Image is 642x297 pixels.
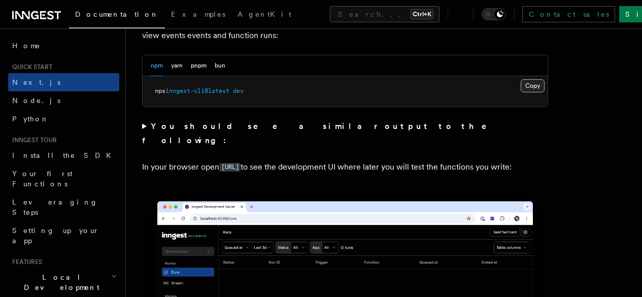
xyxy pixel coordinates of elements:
a: Examples [165,3,231,27]
a: Documentation [69,3,165,28]
a: Setting up your app [8,221,119,250]
a: [URL] [219,162,241,172]
button: Local Development [8,268,119,296]
span: Features [8,258,42,266]
span: Leveraging Steps [12,198,98,216]
span: Python [12,115,49,123]
span: inngest-cli@latest [165,87,229,94]
span: Next.js [12,78,60,86]
button: bun [215,55,225,76]
span: Quick start [8,63,52,71]
span: Documentation [75,10,159,18]
button: pnpm [191,55,207,76]
p: In your browser open to see the development UI where later you will test the functions you write: [142,160,548,175]
span: Your first Functions [12,170,73,188]
a: Node.js [8,91,119,110]
button: Search...Ctrl+K [330,6,440,22]
code: [URL] [219,163,241,172]
span: Setting up your app [12,226,99,245]
a: Leveraging Steps [8,193,119,221]
span: Home [12,41,41,51]
span: dev [233,87,244,94]
button: yarn [171,55,183,76]
a: Python [8,110,119,128]
span: Inngest tour [8,136,57,144]
span: Local Development [8,272,111,292]
a: Contact sales [522,6,615,22]
a: Next.js [8,73,119,91]
button: Toggle dark mode [482,8,506,20]
a: AgentKit [231,3,297,27]
a: Home [8,37,119,55]
button: Copy [521,79,545,92]
span: Node.js [12,96,60,105]
a: Install the SDK [8,146,119,164]
span: AgentKit [238,10,291,18]
span: Examples [171,10,225,18]
button: npm [151,55,163,76]
summary: You should see a similar output to the following: [142,119,548,148]
span: npx [155,87,165,94]
strong: You should see a similar output to the following: [142,121,501,145]
kbd: Ctrl+K [411,9,433,19]
span: Install the SDK [12,151,117,159]
a: Your first Functions [8,164,119,193]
